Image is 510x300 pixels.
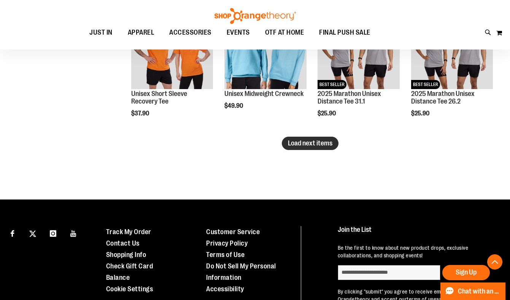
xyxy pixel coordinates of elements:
[106,251,146,259] a: Shopping Info
[407,3,497,136] div: product
[224,102,244,109] span: $49.90
[314,3,403,136] div: product
[6,226,19,239] a: Visit our Facebook page
[127,3,217,136] div: product
[206,262,276,281] a: Do Not Sell My Personal Information
[89,24,113,41] span: JUST IN
[131,90,187,105] a: Unisex Short Sleeve Recovery Tee
[411,90,475,105] a: 2025 Marathon Unisex Distance Tee 26.2
[26,226,40,239] a: Visit our X page
[106,285,153,293] a: Cookie Settings
[440,282,506,300] button: Chat with an Expert
[213,8,297,24] img: Shop Orangetheory
[411,110,431,117] span: $25.90
[67,226,80,239] a: Visit our Youtube page
[82,24,120,41] a: JUST IN
[162,24,219,41] a: ACCESSORIES
[257,24,312,41] a: OTF AT HOME
[319,24,370,41] span: FINAL PUSH SALE
[227,24,250,41] span: EVENTS
[458,288,501,295] span: Chat with an Expert
[206,228,260,236] a: Customer Service
[338,244,496,259] p: Be the first to know about new product drops, exclusive collaborations, and shopping events!
[206,285,244,293] a: Accessibility
[169,24,211,41] span: ACCESSORIES
[318,110,337,117] span: $25.90
[106,262,153,281] a: Check Gift Card Balance
[456,268,477,276] span: Sign Up
[219,24,257,41] a: EVENTS
[311,24,378,41] a: FINAL PUSH SALE
[487,254,502,270] button: Back To Top
[206,239,248,247] a: Privacy Policy
[106,228,151,236] a: Track My Order
[224,90,303,97] a: Unisex Midweight Crewneck
[288,139,332,147] span: Load next items
[106,239,140,247] a: Contact Us
[282,137,338,150] button: Load next items
[442,265,490,280] button: Sign Up
[318,90,381,105] a: 2025 Marathon Unisex Distance Tee 31.1
[338,226,496,240] h4: Join the List
[265,24,304,41] span: OTF AT HOME
[206,251,245,259] a: Terms of Use
[338,265,440,280] input: enter email
[131,110,150,117] span: $37.90
[120,24,162,41] a: APPAREL
[128,24,154,41] span: APPAREL
[29,230,36,237] img: Twitter
[46,226,60,239] a: Visit our Instagram page
[318,80,346,89] span: BEST SELLER
[411,80,440,89] span: BEST SELLER
[221,3,310,129] div: product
